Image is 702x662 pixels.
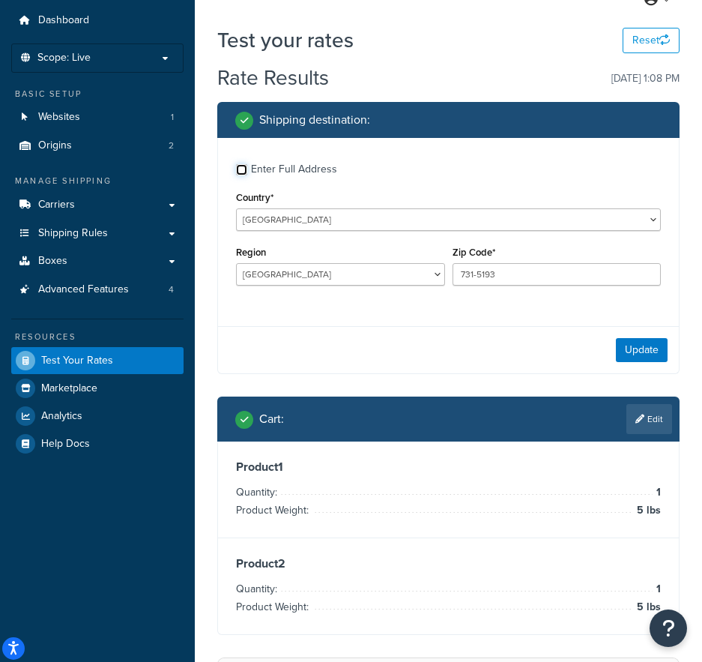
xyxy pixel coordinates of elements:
h1: Test your rates [217,25,354,55]
label: Country* [236,192,273,203]
span: Help Docs [41,438,90,451]
a: Analytics [11,403,184,430]
span: 1 [653,484,661,502]
div: Resources [11,331,184,343]
li: Websites [11,103,184,131]
span: Scope: Live [37,52,91,64]
h2: Rate Results [217,67,329,90]
a: Test Your Rates [11,347,184,374]
h3: Product 2 [236,556,661,571]
h2: Cart : [259,412,284,426]
span: Test Your Rates [41,355,113,367]
li: Origins [11,132,184,160]
div: Basic Setup [11,88,184,100]
label: Zip Code* [453,247,495,258]
p: [DATE] 1:08 PM [611,68,680,89]
span: Origins [38,139,72,152]
a: Origins2 [11,132,184,160]
a: Help Docs [11,430,184,457]
span: Product Weight: [236,599,312,615]
span: Carriers [38,199,75,211]
span: 5 lbs [633,502,661,520]
a: Websites1 [11,103,184,131]
a: Marketplace [11,375,184,402]
a: Carriers [11,191,184,219]
button: Reset [623,28,680,53]
div: Enter Full Address [251,159,337,180]
span: Product Weight: [236,502,312,518]
span: 1 [653,580,661,598]
li: Advanced Features [11,276,184,304]
span: 5 lbs [633,598,661,616]
span: Dashboard [38,14,89,27]
label: Region [236,247,266,258]
button: Open Resource Center [650,610,687,647]
span: 4 [169,283,174,296]
a: Edit [626,404,672,434]
span: Websites [38,111,80,124]
span: Analytics [41,410,82,423]
span: Advanced Features [38,283,129,296]
span: 2 [169,139,174,152]
span: Marketplace [41,382,97,395]
span: Boxes [38,255,67,268]
div: Manage Shipping [11,175,184,187]
h2: Shipping destination : [259,113,370,127]
a: Advanced Features4 [11,276,184,304]
input: Enter Full Address [236,164,247,175]
button: Update [616,338,668,362]
span: Quantity: [236,484,281,500]
a: Boxes [11,247,184,275]
h3: Product 1 [236,460,661,475]
span: Shipping Rules [38,227,108,240]
span: 1 [171,111,174,124]
a: Dashboard [11,7,184,34]
span: Quantity: [236,581,281,597]
a: Shipping Rules [11,220,184,247]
